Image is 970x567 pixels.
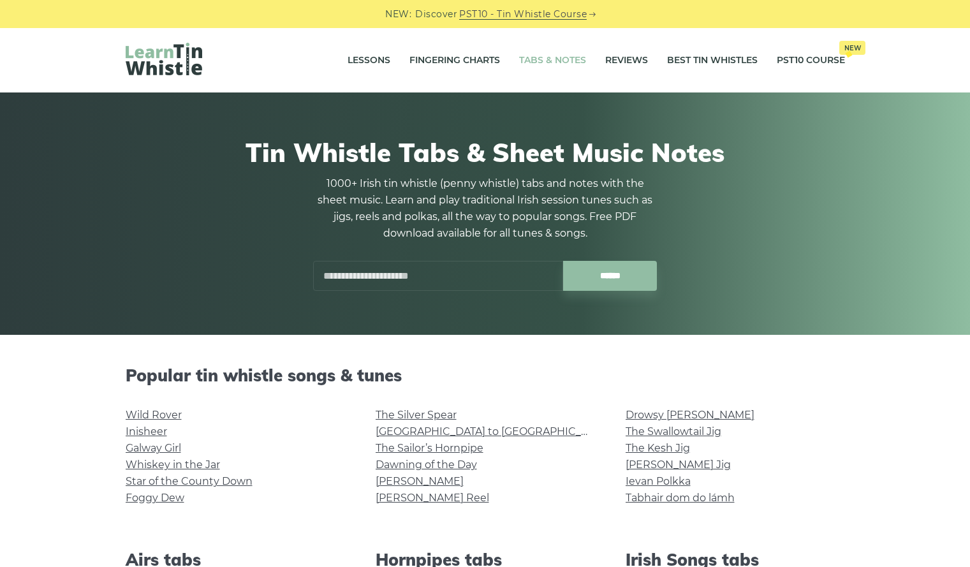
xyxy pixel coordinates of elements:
a: The Silver Spear [376,409,457,421]
a: Tabhair dom do lámh [626,492,735,504]
p: 1000+ Irish tin whistle (penny whistle) tabs and notes with the sheet music. Learn and play tradi... [313,175,658,242]
a: Inisheer [126,425,167,438]
a: Dawning of the Day [376,459,477,471]
a: Reviews [605,45,648,77]
a: Fingering Charts [409,45,500,77]
a: The Swallowtail Jig [626,425,721,438]
a: [PERSON_NAME] [376,475,464,487]
a: The Kesh Jig [626,442,690,454]
a: PST10 CourseNew [777,45,845,77]
h1: Tin Whistle Tabs & Sheet Music Notes [126,137,845,168]
a: Drowsy [PERSON_NAME] [626,409,754,421]
h2: Popular tin whistle songs & tunes [126,365,845,385]
a: The Sailor’s Hornpipe [376,442,483,454]
a: Wild Rover [126,409,182,421]
a: Lessons [348,45,390,77]
a: [GEOGRAPHIC_DATA] to [GEOGRAPHIC_DATA] [376,425,611,438]
a: Foggy Dew [126,492,184,504]
a: Galway Girl [126,442,181,454]
a: Star of the County Down [126,475,253,487]
a: [PERSON_NAME] Jig [626,459,731,471]
img: LearnTinWhistle.com [126,43,202,75]
a: Whiskey in the Jar [126,459,220,471]
a: Best Tin Whistles [667,45,758,77]
a: Ievan Polkka [626,475,691,487]
a: [PERSON_NAME] Reel [376,492,489,504]
span: New [839,41,865,55]
a: Tabs & Notes [519,45,586,77]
